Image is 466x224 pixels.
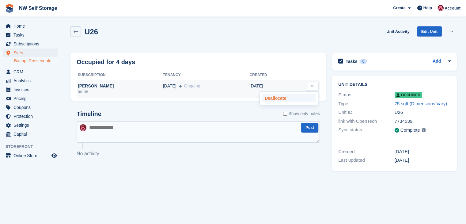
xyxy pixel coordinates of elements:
a: menu [3,76,58,85]
h2: Tasks [346,59,358,64]
h2: Unit details [338,82,451,87]
span: Create [393,5,405,11]
p: No activity [77,150,320,157]
div: Status [338,91,395,98]
h2: U26 [85,28,98,36]
div: 0 [360,59,367,64]
span: Pricing [13,94,50,103]
div: link with OpenTech [338,118,395,125]
a: menu [3,94,58,103]
img: Josh Vines [80,124,86,131]
h2: Timeline [77,110,101,118]
a: 75 sqft (Dimensions Vary) [395,101,447,106]
div: U26 [395,109,451,116]
a: menu [3,85,58,94]
div: [DATE] [395,148,451,155]
input: Show only notes [283,110,287,117]
a: menu [3,151,58,160]
a: menu [3,22,58,30]
a: Deallocate [262,94,316,102]
span: Subscriptions [13,40,50,48]
span: Settings [13,121,50,129]
span: Account [445,5,460,11]
img: Josh Vines [438,5,444,11]
div: Last updated [338,157,395,164]
div: [DATE] [395,157,451,164]
a: menu [3,40,58,48]
span: Storefront [6,144,61,150]
div: Type [338,100,395,107]
th: Created [249,70,290,80]
img: stora-icon-8386f47178a22dfd0bd8f6a31ec36ba5ce8667c1dd55bd0f319d3a0aa187defe.svg [5,4,14,13]
span: Occupied [395,92,422,98]
span: Help [423,5,432,11]
a: menu [3,48,58,57]
a: Edit Unit [417,26,442,37]
a: Unit Activity [384,26,412,37]
label: Show only notes [283,110,320,117]
a: menu [3,121,58,129]
div: Complete [400,127,420,134]
button: Post [301,123,318,133]
a: menu [3,103,58,112]
span: Online Store [13,151,50,160]
div: [PERSON_NAME] [77,83,163,89]
div: Created [338,148,395,155]
td: [DATE] [249,80,290,98]
a: NW Self Storage [17,3,59,13]
th: Tenancy [163,70,250,80]
span: Home [13,22,50,30]
span: Invoices [13,85,50,94]
span: Tasks [13,31,50,39]
a: menu [3,130,58,138]
a: menu [3,31,58,39]
span: Coupons [13,103,50,112]
div: Sync status [338,126,395,134]
th: Subscription [77,70,163,80]
a: Preview store [51,152,58,159]
a: Add [433,58,441,65]
a: menu [3,112,58,121]
span: CRM [13,68,50,76]
a: menu [3,68,58,76]
span: Capital [13,130,50,138]
div: 7734539 [395,118,451,125]
span: Sites [13,48,50,57]
img: icon-info-grey-7440780725fd019a000dd9b08b2336e03edf1995a4989e88bcd33f0948082b44.svg [422,128,426,132]
a: Bacup, Rossendale [14,58,58,64]
span: Protection [13,112,50,121]
span: [DATE] [163,83,176,89]
h2: Occupied for 4 days [77,57,135,67]
span: Analytics [13,76,50,85]
div: Unit ID [338,109,395,116]
span: Ongoing [184,83,200,88]
div: 86138 [77,89,163,95]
